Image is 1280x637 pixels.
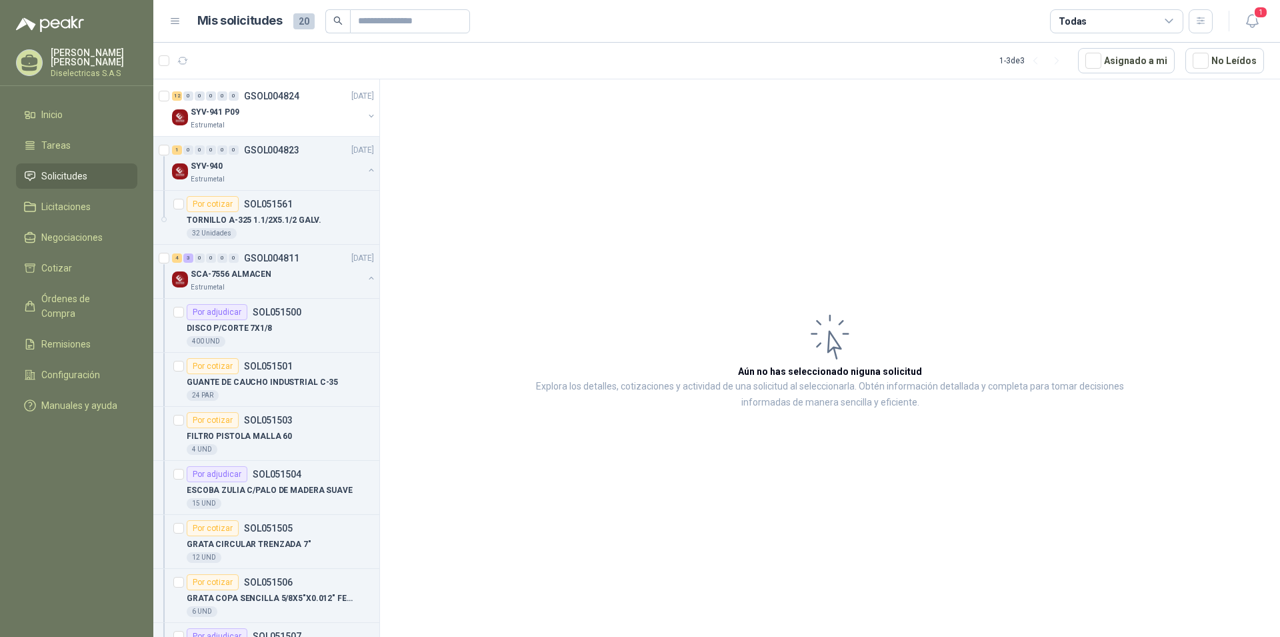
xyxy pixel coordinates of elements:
p: GSOL004823 [244,145,299,155]
div: 0 [229,91,239,101]
span: Órdenes de Compra [41,291,125,321]
p: Explora los detalles, cotizaciones y actividad de una solicitud al seleccionarla. Obtén informaci... [513,379,1147,411]
p: Estrumetal [191,120,225,131]
p: SOL051506 [244,578,293,587]
div: Por adjudicar [187,304,247,320]
p: Diselectricas S.A.S [51,69,137,77]
span: Inicio [41,107,63,122]
a: Tareas [16,133,137,158]
span: Remisiones [41,337,91,352]
a: Por cotizarSOL051501GUANTE DE CAUCHO INDUSTRIAL C-3524 PAR [153,353,379,407]
a: Negociaciones [16,225,137,250]
button: No Leídos [1185,48,1264,73]
div: Por cotizar [187,574,239,590]
h1: Mis solicitudes [197,11,283,31]
img: Company Logo [172,271,188,287]
a: Licitaciones [16,194,137,219]
p: SCA-7556 ALMACEN [191,268,271,281]
a: Por cotizarSOL051506GRATA COPA SENCILLA 5/8X5"X0.012" FECIN6 UND [153,569,379,623]
div: 3 [183,253,193,263]
span: search [333,16,343,25]
p: SOL051505 [244,524,293,533]
div: 0 [217,145,227,155]
div: 0 [195,253,205,263]
div: 6 UND [187,606,217,617]
span: Negociaciones [41,230,103,245]
a: Por cotizarSOL051561TORNILLO A-325 1.1/2X5.1/2 GALV.32 Unidades [153,191,379,245]
p: [DATE] [351,90,374,103]
img: Company Logo [172,109,188,125]
p: GSOL004824 [244,91,299,101]
div: 0 [217,253,227,263]
p: SOL051503 [244,416,293,425]
a: Por cotizarSOL051503FILTRO PISTOLA MALLA 604 UND [153,407,379,461]
p: FILTRO PISTOLA MALLA 60 [187,430,292,443]
div: 0 [195,91,205,101]
p: GRATA CIRCULAR TRENZADA 7" [187,538,311,551]
p: GSOL004811 [244,253,299,263]
a: Por adjudicarSOL051500DISCO P/CORTE 7X1/8400 UND [153,299,379,353]
p: DISCO P/CORTE 7X1/8 [187,322,272,335]
p: [DATE] [351,144,374,157]
p: TORNILLO A-325 1.1/2X5.1/2 GALV. [187,214,321,227]
div: Por adjudicar [187,466,247,482]
p: Estrumetal [191,282,225,293]
div: Por cotizar [187,412,239,428]
a: Solicitudes [16,163,137,189]
p: SOL051561 [244,199,293,209]
div: 4 UND [187,444,217,455]
div: 12 UND [187,552,221,563]
div: Por cotizar [187,358,239,374]
a: Manuales y ayuda [16,393,137,418]
div: Por cotizar [187,196,239,212]
p: GUANTE DE CAUCHO INDUSTRIAL C-35 [187,376,338,389]
p: Estrumetal [191,174,225,185]
div: 24 PAR [187,390,219,401]
div: 0 [183,145,193,155]
div: 0 [206,91,216,101]
div: 15 UND [187,498,221,509]
p: SOL051504 [253,470,301,479]
div: 1 [172,145,182,155]
button: Asignado a mi [1078,48,1175,73]
span: Manuales y ayuda [41,398,117,413]
button: 1 [1240,9,1264,33]
div: 1 - 3 de 3 [999,50,1067,71]
a: 12 0 0 0 0 0 GSOL004824[DATE] Company LogoSYV-941 P09Estrumetal [172,88,377,131]
a: Por adjudicarSOL051504ESCOBA ZULIA C/PALO DE MADERA SUAVE15 UND [153,461,379,515]
a: Por cotizarSOL051505GRATA CIRCULAR TRENZADA 7"12 UND [153,515,379,569]
a: Cotizar [16,255,137,281]
h3: Aún no has seleccionado niguna solicitud [738,364,922,379]
div: 12 [172,91,182,101]
div: 0 [229,145,239,155]
div: 32 Unidades [187,228,237,239]
span: Configuración [41,368,100,382]
div: 0 [217,91,227,101]
img: Company Logo [172,163,188,179]
div: 4 [172,253,182,263]
div: 0 [195,145,205,155]
span: 1 [1253,6,1268,19]
a: Remisiones [16,332,137,357]
a: Inicio [16,102,137,127]
span: Solicitudes [41,169,87,183]
div: 0 [206,253,216,263]
p: [PERSON_NAME] [PERSON_NAME] [51,48,137,67]
p: GRATA COPA SENCILLA 5/8X5"X0.012" FECIN [187,592,353,605]
div: 0 [206,145,216,155]
span: 20 [293,13,315,29]
span: Cotizar [41,261,72,275]
a: Órdenes de Compra [16,286,137,326]
a: 1 0 0 0 0 0 GSOL004823[DATE] Company LogoSYV-940Estrumetal [172,142,377,185]
span: Tareas [41,138,71,153]
span: Licitaciones [41,199,91,214]
div: Todas [1059,14,1087,29]
p: SYV-941 P09 [191,106,239,119]
p: ESCOBA ZULIA C/PALO DE MADERA SUAVE [187,484,353,497]
a: Configuración [16,362,137,388]
p: SYV-940 [191,160,223,173]
p: [DATE] [351,252,374,265]
div: 0 [229,253,239,263]
p: SOL051501 [244,362,293,371]
div: Por cotizar [187,520,239,536]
